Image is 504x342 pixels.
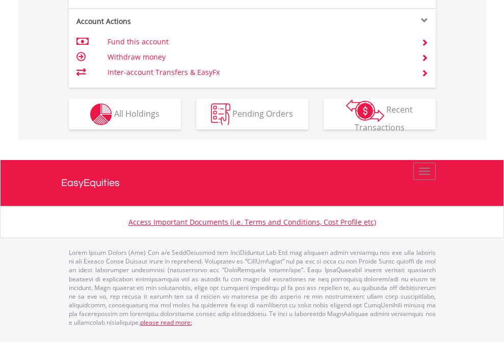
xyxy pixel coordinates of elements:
[114,108,160,119] span: All Holdings
[346,99,384,122] img: transactions-zar-wht.png
[69,99,181,129] button: All Holdings
[140,318,192,327] a: please read more:
[108,49,409,65] td: Withdraw money
[69,16,252,27] div: Account Actions
[108,34,409,49] td: Fund this account
[69,248,436,327] p: Lorem Ipsum Dolors (Ame) Con a/e SeddOeiusmod tem InciDiduntut Lab Etd mag aliquaen admin veniamq...
[128,217,376,227] a: Access Important Documents (i.e. Terms and Conditions, Cost Profile etc)
[324,99,436,129] button: Recent Transactions
[108,65,409,80] td: Inter-account Transfers & EasyFx
[61,160,443,206] a: EasyEquities
[90,103,112,125] img: holdings-wht.png
[196,99,308,129] button: Pending Orders
[211,103,230,125] img: pending_instructions-wht.png
[232,108,293,119] span: Pending Orders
